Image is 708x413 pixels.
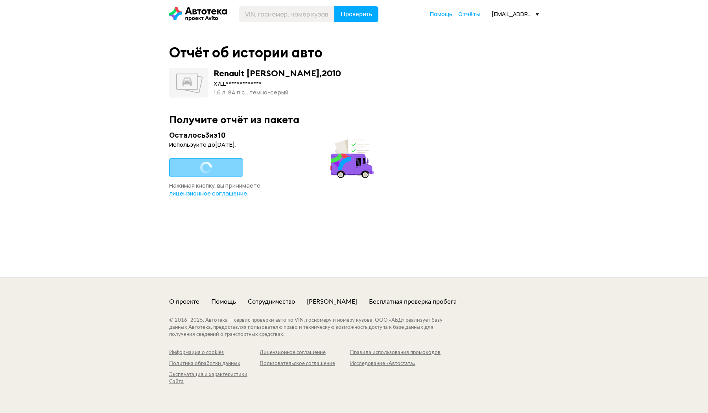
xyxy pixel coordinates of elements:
a: Политика обработки данных [169,360,260,367]
div: Получите отчёт из пакета [169,113,539,125]
div: Осталось 3 из 10 [169,130,376,140]
div: [EMAIL_ADDRESS][DOMAIN_NAME] [492,10,539,18]
a: лицензионное соглашение [169,190,247,197]
a: Лицензионное соглашение [260,349,350,356]
span: Нажимая кнопку, вы принимаете . [169,181,260,197]
a: Сотрудничество [248,297,295,306]
a: Пользовательское соглашение [260,360,350,367]
div: Используйте до [DATE] . [169,141,376,149]
a: Помощь [430,10,452,18]
input: VIN, госномер, номер кузова [239,6,335,22]
a: Исследование «Автостата» [350,360,441,367]
span: Проверить [341,11,372,17]
a: Отчёты [458,10,480,18]
div: Renault [PERSON_NAME] , 2010 [214,68,341,78]
a: Помощь [211,297,236,306]
div: Отчёт об истории авто [169,44,323,61]
div: 1.6 л, 84 л.c., темно-серый [214,88,341,97]
a: О проекте [169,297,199,306]
a: Информация о cookies [169,349,260,356]
a: Правила использования промокодов [350,349,441,356]
button: Проверить [334,6,378,22]
a: Бесплатная проверка пробега [369,297,457,306]
div: © 2016– 2025 . Автотека — сервис проверки авто по VIN, госномеру и номеру кузова. ООО «АБД» реали... [169,317,458,338]
a: [PERSON_NAME] [307,297,357,306]
a: Эксплуатация и характеристики Сайта [169,371,260,385]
